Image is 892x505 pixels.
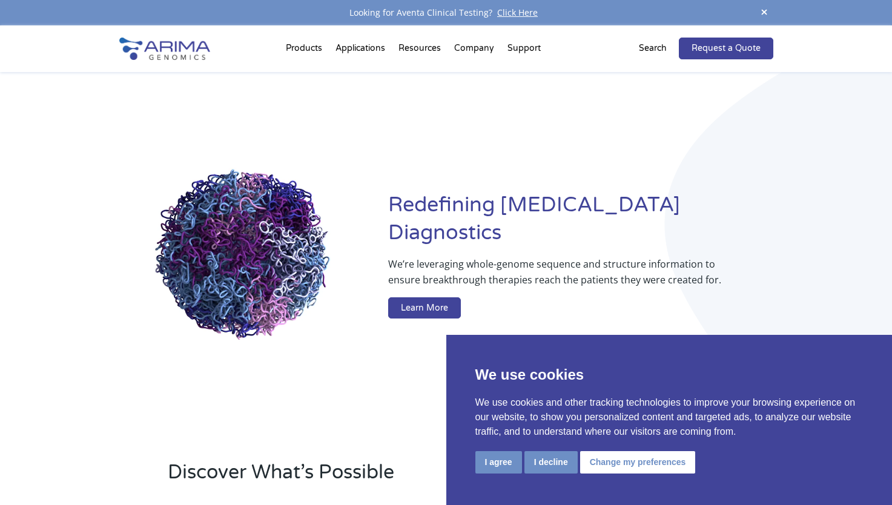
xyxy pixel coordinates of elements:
[119,38,210,60] img: Arima-Genomics-logo
[580,451,696,474] button: Change my preferences
[388,191,773,256] h1: Redefining [MEDICAL_DATA] Diagnostics
[492,7,543,18] a: Click Here
[388,256,724,297] p: We’re leveraging whole-genome sequence and structure information to ensure breakthrough therapies...
[388,297,461,319] a: Learn More
[524,451,578,474] button: I decline
[639,41,667,56] p: Search
[119,5,773,21] div: Looking for Aventa Clinical Testing?
[475,395,864,439] p: We use cookies and other tracking technologies to improve your browsing experience on our website...
[475,451,522,474] button: I agree
[679,38,773,59] a: Request a Quote
[168,459,601,495] h2: Discover What’s Possible
[475,364,864,386] p: We use cookies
